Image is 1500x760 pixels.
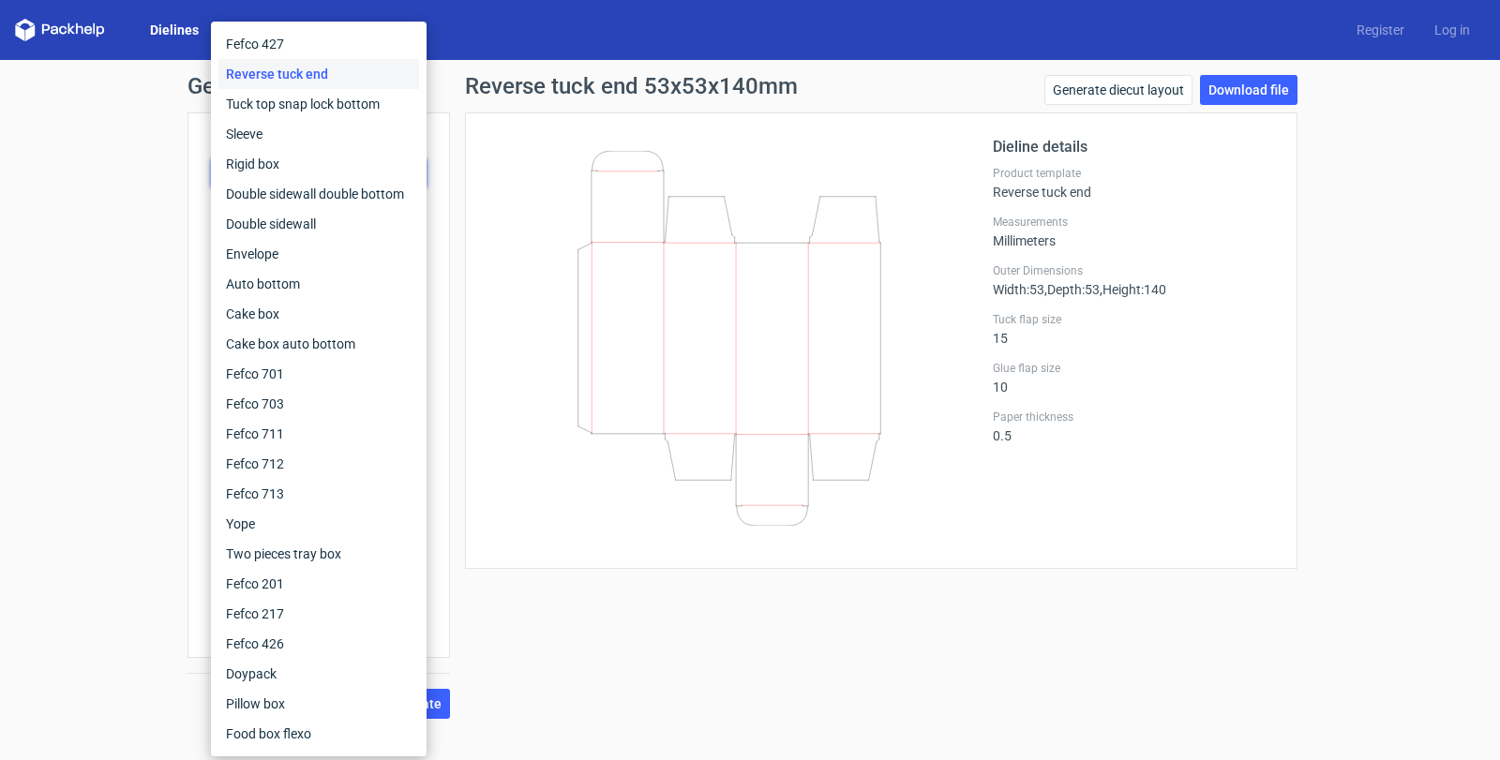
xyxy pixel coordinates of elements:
div: Fefco 701 [218,359,419,389]
div: Fefco 217 [218,599,419,629]
div: Fefco 711 [218,419,419,449]
span: , Height : 140 [1100,282,1166,297]
div: Food box flexo [218,719,419,749]
label: Tuck flap size [993,312,1274,327]
div: Millimeters [993,215,1274,248]
div: Fefco 427 [218,29,419,59]
div: Reverse tuck end [218,59,419,89]
label: Paper thickness [993,410,1274,425]
span: , Depth : 53 [1044,282,1100,297]
div: Fefco 703 [218,389,419,419]
div: Fefco 426 [218,629,419,659]
div: Rigid box [218,149,419,179]
div: Auto bottom [218,269,419,299]
div: Doypack [218,659,419,689]
h2: Dieline details [993,136,1274,158]
h1: Generate new dieline [187,75,1312,97]
div: Double sidewall double bottom [218,179,419,209]
div: Double sidewall [218,209,419,239]
div: Sleeve [218,119,419,149]
div: 10 [993,361,1274,395]
div: 15 [993,312,1274,346]
div: 0.5 [993,410,1274,443]
div: Yope [218,509,419,539]
a: Generate diecut layout [1044,75,1192,105]
label: Product template [993,166,1274,181]
a: Download file [1200,75,1297,105]
label: Measurements [993,215,1274,230]
a: Register [1342,21,1419,39]
a: Dielines [135,21,214,39]
h1: Reverse tuck end 53x53x140mm [465,75,798,97]
div: Tuck top snap lock bottom [218,89,419,119]
div: Two pieces tray box [218,539,419,569]
div: Reverse tuck end [993,166,1274,200]
div: Fefco 713 [218,479,419,509]
a: Log in [1419,21,1485,39]
div: Cake box [218,299,419,329]
a: Diecut layouts [214,21,326,39]
div: Fefco 712 [218,449,419,479]
span: Width : 53 [993,282,1044,297]
label: Glue flap size [993,361,1274,376]
div: Cake box auto bottom [218,329,419,359]
label: Outer Dimensions [993,263,1274,278]
div: Envelope [218,239,419,269]
div: Fefco 201 [218,569,419,599]
div: Pillow box [218,689,419,719]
